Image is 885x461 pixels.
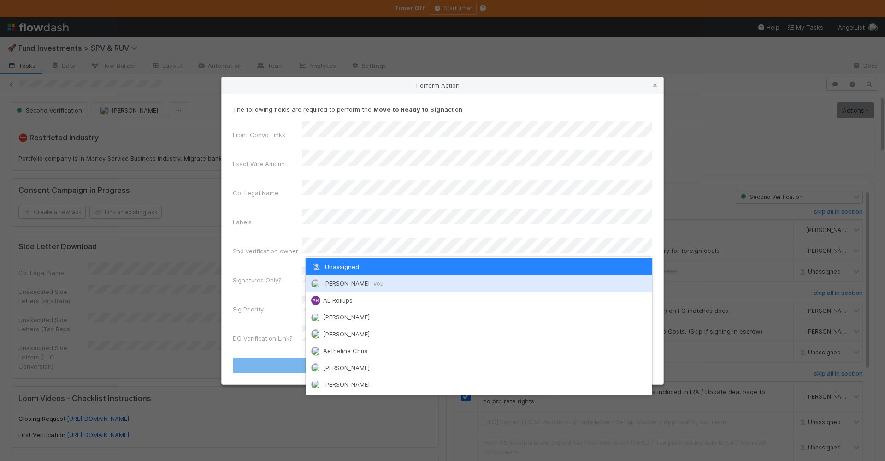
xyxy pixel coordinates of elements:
label: Sig Priority [233,305,264,314]
img: avatar_11b7e8e1-4922-4ee5-92a6-7dd98b75200c.png [311,363,320,372]
img: avatar_103f69d0-f655-4f4f-bc28-f3abe7034599.png [311,347,320,356]
p: The following fields are required to perform the action: [233,105,652,114]
span: [PERSON_NAME] [323,313,370,321]
label: Labels [233,217,252,227]
div: Perform Action [222,77,663,94]
label: Exact Wire Amount [233,159,287,168]
img: avatar_55a2f090-1307-4765-93b4-f04da16234ba.png [311,313,320,322]
span: [PERSON_NAME] [323,280,383,287]
strong: Move to Ready to Sign [373,106,444,113]
label: Front Convo Links [233,130,285,139]
span: Aetheline Chua [323,347,368,354]
label: Co. Legal Name [233,188,278,198]
span: AL Rollups [323,297,353,304]
button: Move to Ready to Sign [233,358,652,373]
div: AL Rollups [311,296,320,305]
span: Unassigned [311,263,359,270]
span: you [373,280,383,287]
span: [PERSON_NAME] [323,330,370,338]
span: [PERSON_NAME] [323,381,370,388]
img: avatar_55b415e2-df6a-4422-95b4-4512075a58f2.png [311,279,320,288]
span: [PERSON_NAME] [323,364,370,371]
img: avatar_1d14498f-6309-4f08-8780-588779e5ce37.png [311,329,320,339]
label: Signatures Only? [233,275,282,285]
label: DC Verification Link? [233,334,293,343]
img: avatar_df83acd9-d480-4d6e-a150-67f005a3ea0d.png [311,380,320,389]
label: 2nd verification owner [233,246,298,256]
span: AR [313,298,319,303]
